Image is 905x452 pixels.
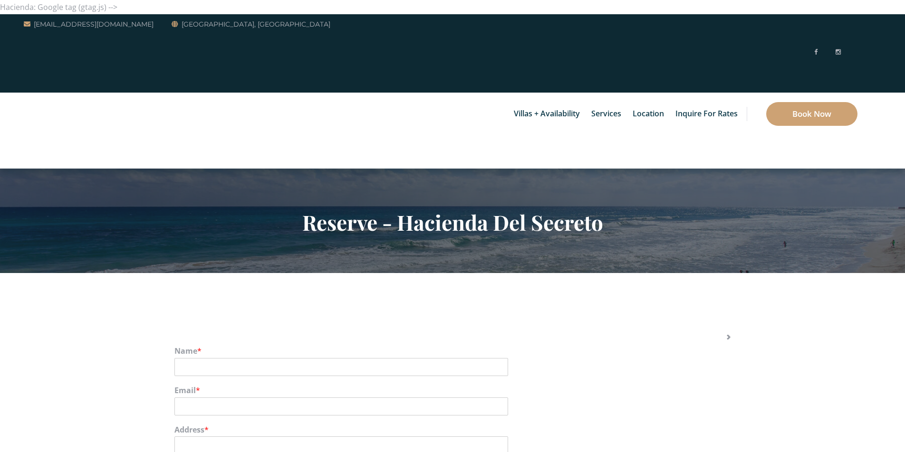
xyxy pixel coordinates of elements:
a: Inquire for Rates [671,93,742,135]
h2: Reserve - Hacienda Del Secreto [174,210,731,235]
a: [EMAIL_ADDRESS][DOMAIN_NAME] [24,19,154,30]
label: Address [174,425,731,435]
a: Villas + Availability [509,93,585,135]
img: svg%3E [850,17,857,88]
a: Book Now [766,102,857,126]
img: Awesome Logo [24,95,69,166]
a: Location [628,93,669,135]
label: Email [174,386,731,395]
label: Name [174,346,731,356]
a: [GEOGRAPHIC_DATA], [GEOGRAPHIC_DATA] [172,19,330,30]
a: Services [587,93,626,135]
